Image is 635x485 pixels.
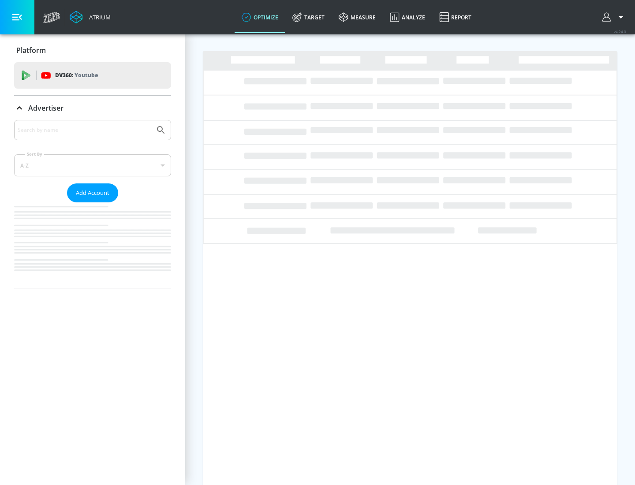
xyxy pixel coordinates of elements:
div: Atrium [86,13,111,21]
p: Youtube [75,71,98,80]
div: Advertiser [14,120,171,288]
a: optimize [235,1,285,33]
a: Report [432,1,478,33]
div: Advertiser [14,96,171,120]
span: Add Account [76,188,109,198]
label: Sort By [25,151,44,157]
nav: list of Advertiser [14,202,171,288]
input: Search by name [18,124,151,136]
p: Advertiser [28,103,63,113]
a: Analyze [383,1,432,33]
a: measure [332,1,383,33]
button: Add Account [67,183,118,202]
p: Platform [16,45,46,55]
div: DV360: Youtube [14,62,171,89]
div: Platform [14,38,171,63]
p: DV360: [55,71,98,80]
span: v 4.24.0 [614,29,626,34]
a: Target [285,1,332,33]
div: A-Z [14,154,171,176]
a: Atrium [70,11,111,24]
